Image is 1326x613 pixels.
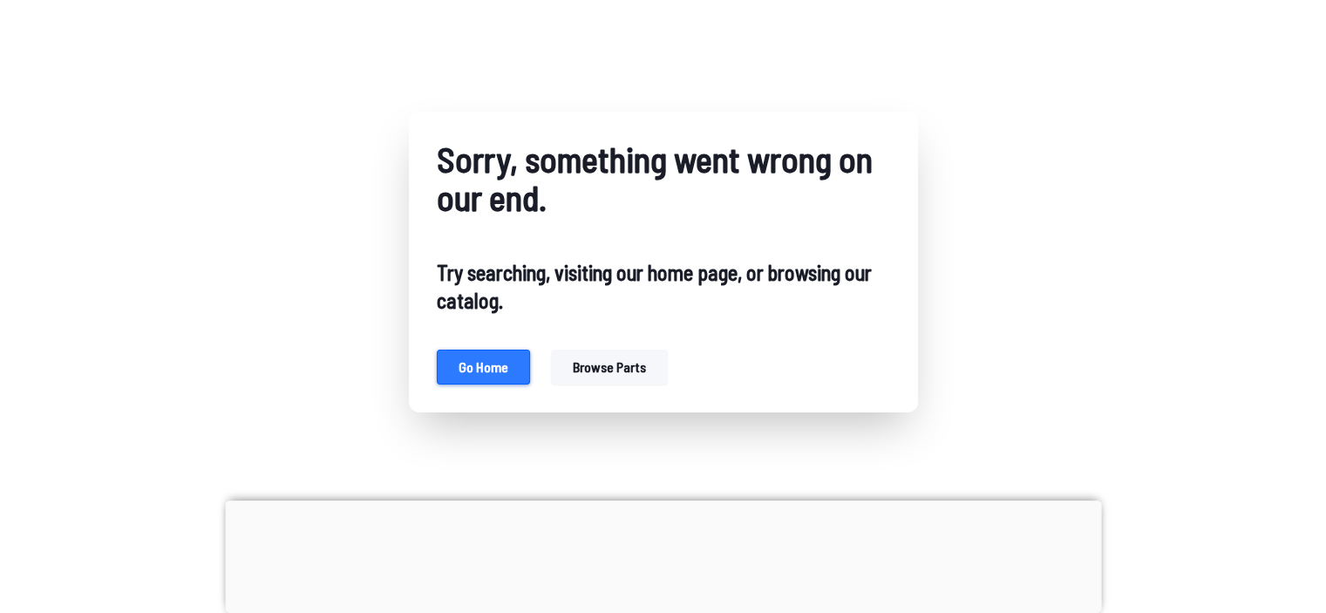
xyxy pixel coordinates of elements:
iframe: Advertisement [225,501,1101,609]
h1: Sorry, something went wrong on our end. [437,140,890,217]
button: Browse parts [551,350,668,385]
button: Go home [437,350,530,385]
h2: Try searching, visiting our home page, or browsing our catalog. [437,259,890,315]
